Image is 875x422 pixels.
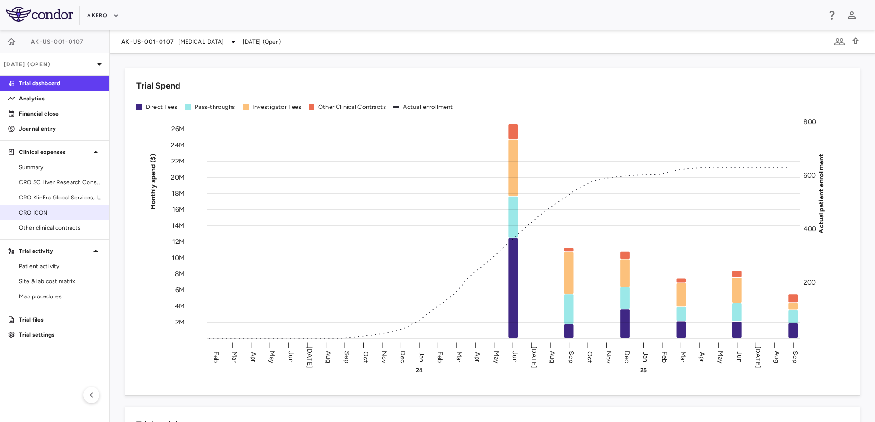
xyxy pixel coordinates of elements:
[716,350,724,363] text: May
[473,351,482,362] text: Apr
[548,351,556,363] text: Aug
[804,118,816,126] tspan: 800
[231,351,239,362] text: Mar
[19,163,101,171] span: Summary
[175,270,185,278] tspan: 8M
[511,351,519,362] text: Jun
[19,193,101,202] span: CRO KlinEra Global Services, Inc.
[804,171,816,180] tspan: 600
[31,38,84,45] span: AK-US-001-0107
[179,37,224,46] span: [MEDICAL_DATA]
[212,351,220,362] text: Feb
[252,103,302,111] div: Investigator Fees
[19,94,101,103] p: Analytics
[679,351,687,362] text: Mar
[19,224,101,232] span: Other clinical contracts
[287,351,295,362] text: Jun
[19,178,101,187] span: CRO SC Liver Research Consortium LLC
[19,109,101,118] p: Financial close
[305,346,313,368] text: [DATE]
[403,103,453,111] div: Actual enrollment
[642,351,650,362] text: Jan
[19,331,101,339] p: Trial settings
[318,103,386,111] div: Other Clinical Contracts
[19,277,101,286] span: Site & lab cost matrix
[195,103,235,111] div: Pass-throughs
[19,292,101,301] span: Map procedures
[136,80,180,92] h6: Trial Spend
[698,351,706,362] text: Apr
[817,153,825,233] tspan: Actual patient enrollment
[735,351,743,362] text: Jun
[243,37,281,46] span: [DATE] (Open)
[791,351,799,363] text: Sep
[149,153,157,210] tspan: Monthly spend ($)
[19,247,90,255] p: Trial activity
[146,103,178,111] div: Direct Fees
[172,206,185,214] tspan: 16M
[804,278,816,287] tspan: 200
[19,262,101,270] span: Patient activity
[19,125,101,133] p: Journal entry
[19,315,101,324] p: Trial files
[175,318,185,326] tspan: 2M
[530,346,538,368] text: [DATE]
[416,367,423,374] text: 24
[171,141,185,149] tspan: 24M
[804,225,816,233] tspan: 400
[121,38,175,45] span: AK-US-001-0107
[19,148,90,156] p: Clinical expenses
[4,60,94,69] p: [DATE] (Open)
[19,208,101,217] span: CRO ICON
[586,351,594,362] text: Oct
[324,351,332,363] text: Aug
[171,157,185,165] tspan: 22M
[640,367,647,374] text: 25
[172,238,185,246] tspan: 12M
[623,350,631,363] text: Dec
[418,351,426,362] text: Jan
[171,125,185,133] tspan: 26M
[343,351,351,363] text: Sep
[172,254,185,262] tspan: 10M
[87,8,119,23] button: Akero
[250,351,258,362] text: Apr
[172,189,185,198] tspan: 18M
[6,7,73,22] img: logo-full-BYUhSk78.svg
[754,346,762,368] text: [DATE]
[605,350,613,363] text: Nov
[399,350,407,363] text: Dec
[773,351,781,363] text: Aug
[175,302,185,310] tspan: 4M
[455,351,463,362] text: Mar
[436,351,444,362] text: Feb
[268,350,276,363] text: May
[175,286,185,294] tspan: 6M
[661,351,669,362] text: Feb
[171,173,185,181] tspan: 20M
[567,351,575,363] text: Sep
[19,79,101,88] p: Trial dashboard
[492,350,500,363] text: May
[362,351,370,362] text: Oct
[380,350,388,363] text: Nov
[172,222,185,230] tspan: 14M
